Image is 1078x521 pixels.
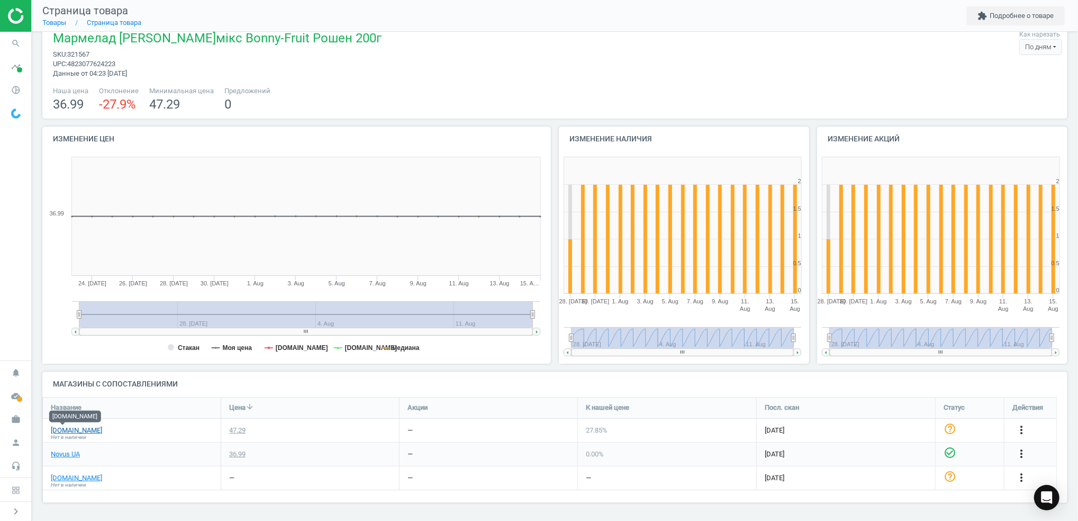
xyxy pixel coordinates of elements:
[586,473,591,483] div: —
[970,298,986,304] tspan: 9. Aug
[224,97,231,112] span: 0
[1052,205,1059,212] text: 1.5
[559,127,809,151] h4: Изменение наличия
[6,433,26,453] i: person
[1049,298,1057,304] tspan: 15.
[99,97,136,112] span: -27.9 %
[765,306,775,312] tspan: Aug
[766,298,774,304] tspan: 13.
[765,473,927,483] span: [DATE]
[223,344,252,352] tspan: Моя цена
[944,446,956,459] i: check_circle_outline
[6,363,26,383] i: notifications
[895,298,912,304] tspan: 3. Aug
[6,80,26,100] i: pie_chart_outlined
[765,450,927,459] span: [DATE]
[6,57,26,77] i: timeline
[559,298,587,304] tspan: 28. [DATE]
[798,178,801,184] text: 2
[53,69,127,77] span: Данные от 04:23 [DATE]
[793,260,801,266] text: 0.5
[53,30,382,50] span: Мармелад [PERSON_NAME]мікс Bonny-Fruit Рошен 200г
[6,33,26,53] i: search
[369,280,386,286] tspan: 7. Aug
[1056,178,1059,184] text: 2
[586,426,608,434] span: 27.85 %
[410,280,427,286] tspan: 9. Aug
[581,298,609,304] tspan: 30. [DATE]
[741,298,749,304] tspan: 11.
[42,4,128,17] span: Страница товара
[119,280,147,286] tspan: 26. [DATE]
[49,210,64,217] text: 36.99
[765,426,927,435] span: [DATE]
[798,287,801,293] text: 0
[871,298,887,304] tspan: 1. Aug
[818,298,846,304] tspan: 28. [DATE]
[53,50,67,58] span: sku :
[42,127,551,151] h4: Изменение цен
[520,280,539,286] tspan: 15. A…
[42,19,66,26] a: Товары
[999,298,1007,304] tspan: 11.
[1015,424,1028,437] button: more_vert
[10,505,22,518] i: chevron_right
[817,127,1067,151] h4: Изменение акций
[1015,447,1028,460] i: more_vert
[229,426,246,435] div: 47.29
[1056,232,1059,239] text: 1
[51,434,86,441] span: Нет в наличии
[977,11,987,21] i: extension
[1015,471,1028,484] i: more_vert
[1015,447,1028,461] button: more_vert
[407,426,413,435] div: —
[51,450,80,459] a: Novus UA
[53,97,84,112] span: 36.99
[790,306,800,312] tspan: Aug
[229,450,246,459] div: 36.99
[1048,306,1058,312] tspan: Aug
[586,403,629,412] span: К нашей цене
[765,403,799,412] span: Посл. скан
[1015,471,1028,485] button: more_vert
[966,6,1065,25] button: extensionПодробнее о товаре
[393,344,420,352] tspan: медиана
[51,403,81,412] span: Название
[247,280,264,286] tspan: 1. Aug
[345,344,397,352] tspan: [DOMAIN_NAME]
[944,470,956,483] i: help_outline
[1056,287,1059,293] text: 0
[229,403,246,412] span: Цена
[149,97,180,112] span: 47.29
[6,409,26,429] i: work
[637,298,654,304] tspan: 3. Aug
[1023,306,1034,312] tspan: Aug
[798,232,801,239] text: 1
[449,280,468,286] tspan: 11. Aug
[1052,260,1059,266] text: 0.5
[1015,424,1028,436] i: more_vert
[67,50,89,58] span: 321567
[944,423,956,435] i: help_outline
[53,60,67,68] span: upc :
[8,8,83,24] img: ajHJNr6hYgQAAAAASUVORK5CYII=
[3,505,29,518] button: chevron_right
[612,298,629,304] tspan: 1. Aug
[945,298,962,304] tspan: 7. Aug
[407,403,428,412] span: Акции
[224,86,270,96] span: Предложений
[740,306,750,312] tspan: Aug
[51,426,102,435] a: [DOMAIN_NAME]
[87,19,141,26] a: Страница товара
[6,456,26,476] i: headset_mic
[288,280,304,286] tspan: 3. Aug
[160,280,188,286] tspan: 28. [DATE]
[229,473,234,483] div: —
[6,386,26,406] i: cloud_done
[276,344,328,352] tspan: [DOMAIN_NAME]
[246,402,254,411] i: arrow_downward
[998,306,1009,312] tspan: Aug
[67,60,115,68] span: 4823077624223
[51,481,86,489] span: Нет в наличии
[149,86,214,96] span: Минимальная цена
